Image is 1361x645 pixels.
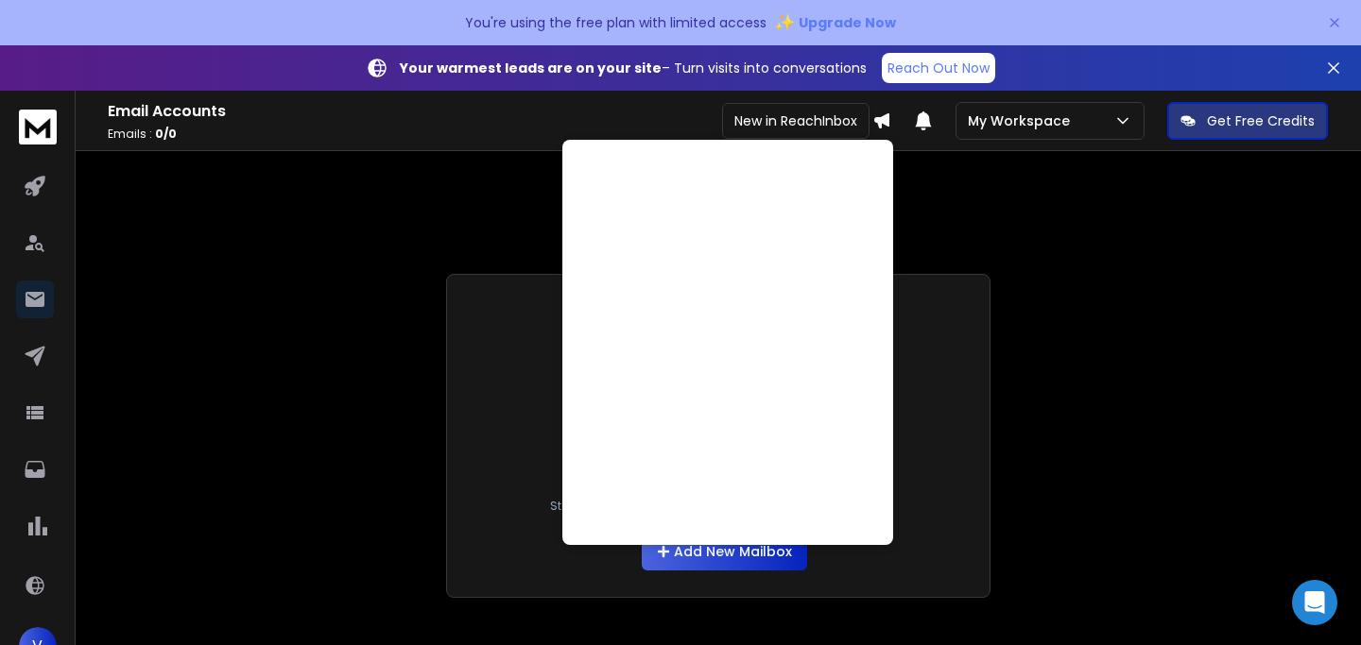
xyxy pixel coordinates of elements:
[400,59,867,77] p: – Turn visits into conversations
[774,4,896,42] button: ✨Upgrade Now
[550,499,887,514] p: Start adding your email accounts to start your campaign
[1207,111,1315,130] p: Get Free Credits
[155,126,177,142] span: 0 / 0
[774,9,795,36] span: ✨
[108,100,872,123] h1: Email Accounts
[968,111,1077,130] p: My Workspace
[799,13,896,32] span: Upgrade Now
[108,127,872,142] p: Emails :
[887,59,990,77] p: Reach Out Now
[1292,580,1337,625] div: Open Intercom Messenger
[642,533,807,570] button: Add New Mailbox
[1167,102,1328,140] button: Get Free Credits
[722,103,870,139] div: New in ReachInbox
[400,59,662,77] strong: Your warmest leads are on your site
[882,53,995,83] a: Reach Out Now
[465,13,767,32] p: You're using the free plan with limited access
[19,110,57,144] img: logo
